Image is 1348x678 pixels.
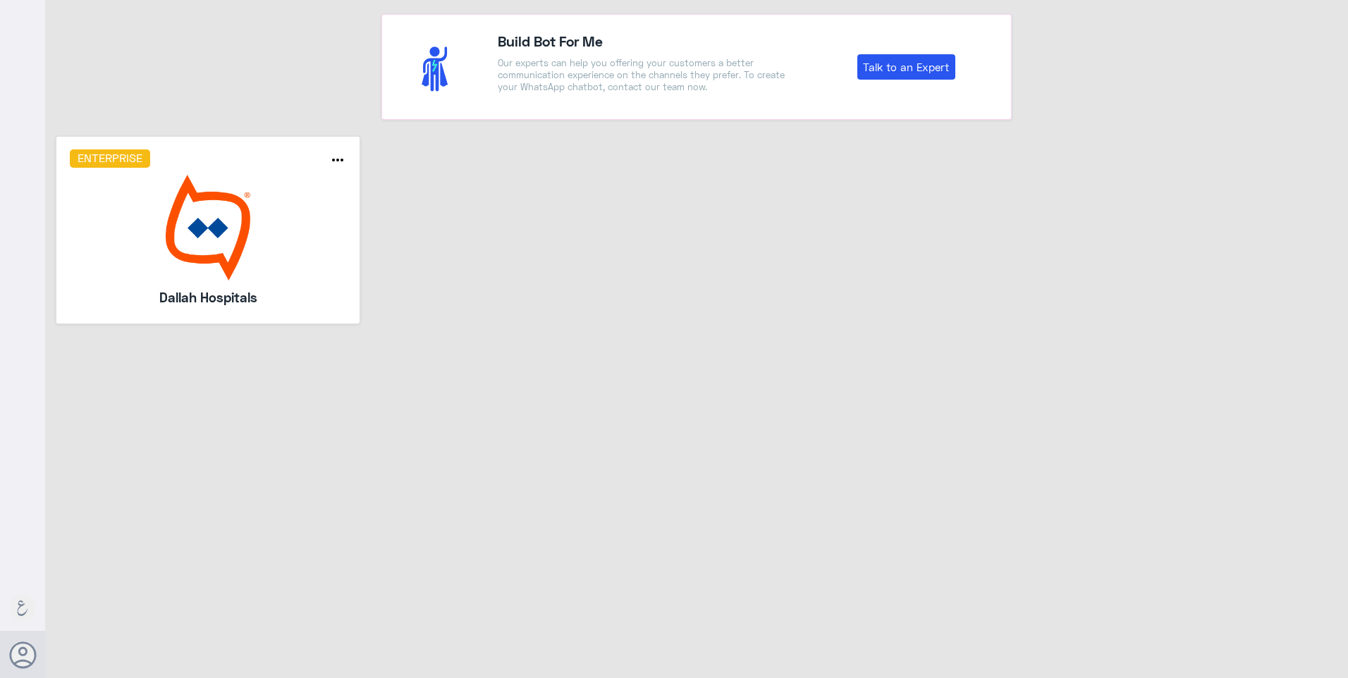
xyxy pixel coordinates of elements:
[498,57,791,93] p: Our experts can help you offering your customers a better communication experience on the channel...
[107,288,310,307] h5: Dallah Hospitals
[329,152,346,168] i: more_horiz
[70,149,151,168] h6: Enterprise
[9,641,36,668] button: Avatar
[70,175,347,281] img: bot image
[857,54,955,80] a: Talk to an Expert
[329,152,346,172] button: more_horiz
[498,30,791,51] h4: Build Bot For Me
